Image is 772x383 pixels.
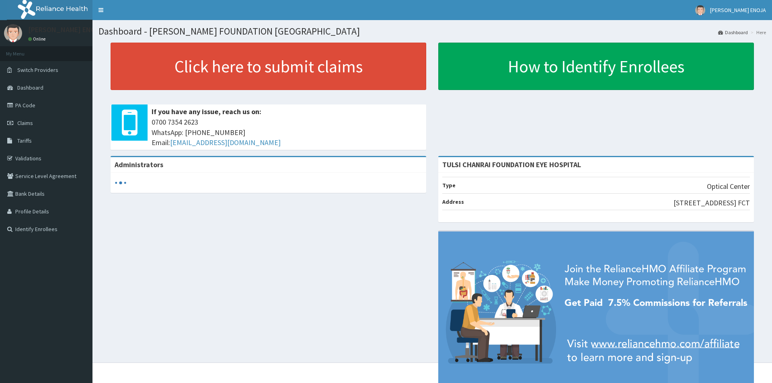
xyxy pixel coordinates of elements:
[749,29,766,36] li: Here
[152,107,261,116] b: If you have any issue, reach us on:
[115,177,127,189] svg: audio-loading
[695,5,705,15] img: User Image
[442,160,581,169] strong: TULSI CHANRAI FOUNDATION EYE HOSPITAL
[170,138,281,147] a: [EMAIL_ADDRESS][DOMAIN_NAME]
[152,117,422,148] span: 0700 7354 2623 WhatsApp: [PHONE_NUMBER] Email:
[17,119,33,127] span: Claims
[28,36,47,42] a: Online
[673,198,750,208] p: [STREET_ADDRESS] FCT
[4,24,22,42] img: User Image
[442,198,464,205] b: Address
[17,84,43,91] span: Dashboard
[17,66,58,74] span: Switch Providers
[17,137,32,144] span: Tariffs
[442,182,456,189] b: Type
[710,6,766,14] span: [PERSON_NAME] ENOJA
[111,43,426,90] a: Click here to submit claims
[99,26,766,37] h1: Dashboard - [PERSON_NAME] FOUNDATION [GEOGRAPHIC_DATA]
[115,160,163,169] b: Administrators
[707,181,750,192] p: Optical Center
[28,26,103,33] p: [PERSON_NAME] ENOJA
[718,29,748,36] a: Dashboard
[438,43,754,90] a: How to Identify Enrollees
